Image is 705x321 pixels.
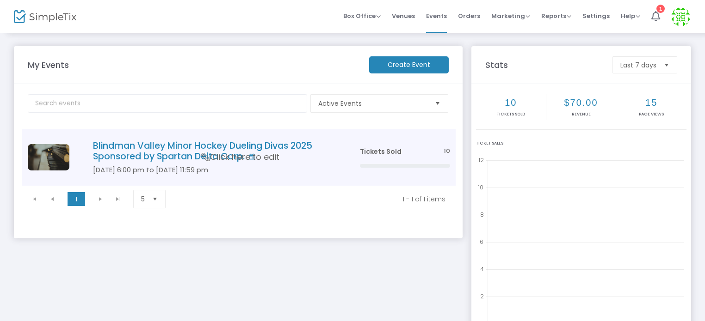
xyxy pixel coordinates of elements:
m-panel-title: My Events [23,59,365,71]
text: 4 [480,265,484,273]
text: 8 [480,211,484,218]
p: Revenue [547,111,615,118]
span: Box Office [343,12,381,20]
span: Last 7 days [620,61,656,70]
text: 12 [478,156,484,164]
span: Orders [458,4,480,28]
span: 10 [444,147,450,156]
h2: $70.00 [547,97,615,108]
kendo-pager-info: 1 - 1 of 1 items [182,194,445,204]
div: Ticket Sales [476,140,686,147]
h2: 10 [477,97,545,108]
span: 5 [141,194,145,204]
m-panel-title: Stats [481,59,608,71]
img: 638903655047885237piano.png [28,144,69,170]
p: Page Views [617,111,686,118]
text: 10 [478,183,483,191]
text: 2 [480,292,484,300]
span: Tickets Sold [360,147,402,156]
span: Help [621,12,640,20]
div: Data table [22,129,456,186]
span: Active Events [318,99,428,108]
span: Click here to edit [202,151,279,164]
div: 1 [656,5,665,13]
h5: [DATE] 6:00 pm to [DATE] 11:59 pm [93,166,332,174]
span: Events [426,4,447,28]
span: Marketing [491,12,530,20]
button: Select [660,57,673,73]
p: Tickets sold [477,111,545,118]
h2: 15 [617,97,686,108]
span: Reports [541,12,571,20]
button: Select [431,95,444,112]
span: Page 1 [68,192,85,206]
button: Select [148,190,161,208]
span: Settings [582,4,610,28]
h4: Blindman Valley Minor Hockey Dueling Divas 2025 Sponsored by Spartan Delta Corp. [93,140,332,162]
input: Search events [28,94,307,113]
m-button: Create Event [369,56,449,73]
text: 6 [480,238,483,246]
span: Venues [392,4,415,28]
